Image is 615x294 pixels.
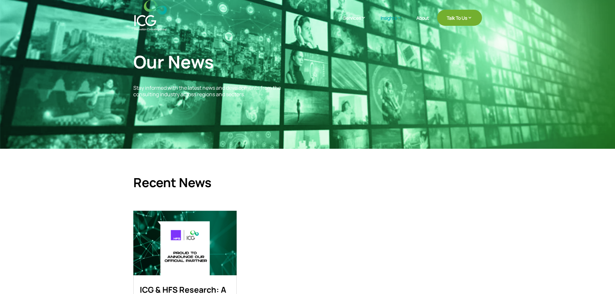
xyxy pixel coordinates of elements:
[133,84,281,97] span: Stay informed with the latest news and developments from the consulting industry across regions a...
[133,211,237,275] img: ICG & HFS Research: A Strategic Partnership Driving Business Reinvention
[416,15,429,31] a: About
[133,50,214,74] span: Our News
[437,10,482,26] a: Talk To Us
[133,174,211,191] span: Recent News
[343,15,373,31] a: Services
[381,15,408,31] a: Insights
